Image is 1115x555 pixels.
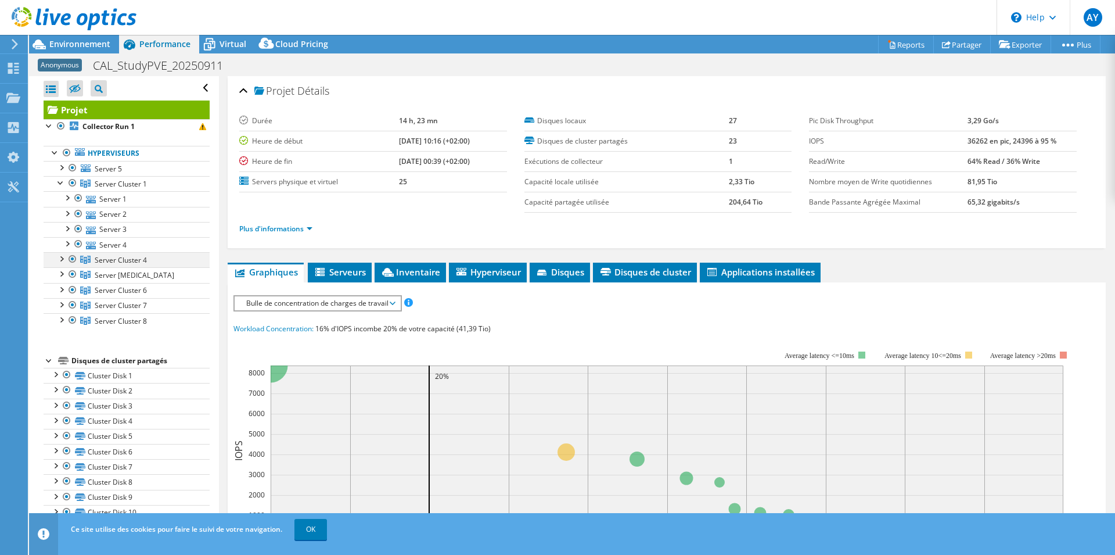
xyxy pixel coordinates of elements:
text: IOPS [232,441,245,461]
text: 4000 [249,449,265,459]
text: 1000 [249,510,265,520]
label: Disques locaux [524,115,729,127]
text: 8000 [249,368,265,378]
a: Cluster Disk 3 [44,399,210,414]
text: 7000 [249,388,265,398]
span: Applications installées [706,266,815,278]
b: 27 [729,116,737,126]
tspan: Average latency <=10ms [785,352,854,360]
span: Projet [254,85,294,97]
span: 16% d'IOPS incombe 20% de votre capacité (41,39 Tio) [315,324,491,334]
a: Server 3 [44,222,210,237]
b: 204,64 Tio [729,197,762,207]
a: Server Cluster 7 [44,298,210,313]
text: 6000 [249,409,265,418]
a: Cluster Disk 1 [44,368,210,383]
span: Disques [535,266,584,278]
a: Cluster Disk 2 [44,383,210,398]
a: Server 4 [44,237,210,252]
a: Plus [1051,35,1100,53]
span: Disques de cluster [599,266,691,278]
b: 3,29 Go/s [967,116,999,126]
b: 36262 en pic, 24396 à 95 % [967,136,1056,146]
a: Projet [44,101,210,119]
label: Heure de début [239,135,398,147]
b: 25 [399,177,407,187]
tspan: Average latency 10<=20ms [884,352,961,360]
span: Ce site utilise des cookies pour faire le suivi de votre navigation. [71,524,282,534]
a: Server 5 [44,161,210,176]
a: Reports [878,35,934,53]
span: Workload Concentration: [233,324,314,334]
b: 64% Read / 36% Write [967,156,1040,166]
span: Environnement [49,38,110,49]
span: Server Cluster 7 [95,300,147,310]
span: Graphiques [233,266,298,278]
label: Capacité partagée utilisée [524,196,729,208]
label: IOPS [809,135,967,147]
text: 3000 [249,470,265,479]
span: Server Cluster 1 [95,179,147,189]
label: Durée [239,115,398,127]
span: Server [MEDICAL_DATA] [95,270,174,280]
a: Cluster Disk 6 [44,444,210,459]
a: Server 2 [44,207,210,222]
label: Nombre moyen de Write quotidiennes [809,176,967,188]
span: Serveurs [314,266,366,278]
a: Exporter [990,35,1051,53]
span: Anonymous [38,59,82,71]
a: OK [294,519,327,540]
text: 20% [435,371,449,381]
span: Bulle de concentration de charges de travail [240,296,394,310]
span: AY [1084,8,1102,27]
label: Capacité locale utilisée [524,176,729,188]
label: Bande Passante Agrégée Maximal [809,196,967,208]
text: 5000 [249,429,265,439]
a: Cluster Disk 8 [44,474,210,489]
span: Détails [297,84,329,98]
b: 2,33 Tio [729,177,754,187]
b: 1 [729,156,733,166]
a: Server Cluster 5 [44,267,210,282]
div: Disques de cluster partagés [71,354,210,368]
text: 2000 [249,490,265,500]
a: Server Cluster 6 [44,283,210,298]
a: Cluster Disk 10 [44,505,210,520]
b: 14 h, 23 mn [399,116,438,126]
b: [DATE] 00:39 (+02:00) [399,156,470,166]
span: Server Cluster 8 [95,316,147,326]
a: Cluster Disk 9 [44,490,210,505]
b: 65,32 gigabits/s [967,197,1020,207]
label: Disques de cluster partagés [524,135,729,147]
a: Cluster Disk 5 [44,429,210,444]
label: Exécutions de collecteur [524,156,729,167]
label: Read/Write [809,156,967,167]
b: 81,95 Tio [967,177,997,187]
span: Server Cluster 4 [95,255,147,265]
b: [DATE] 10:16 (+02:00) [399,136,470,146]
a: Collector Run 1 [44,119,210,134]
a: Server 1 [44,191,210,206]
b: Collector Run 1 [82,121,135,131]
a: Server Cluster 1 [44,176,210,191]
a: Plus d'informations [239,224,312,234]
svg: \n [1011,12,1022,23]
span: Virtual [220,38,246,49]
a: Partager [933,35,991,53]
a: Hyperviseurs [44,146,210,161]
span: Hyperviseur [455,266,521,278]
b: 23 [729,136,737,146]
h1: CAL_StudyPVE_20250911 [88,59,241,72]
a: Server Cluster 4 [44,252,210,267]
label: Servers physique et virtuel [239,176,398,188]
label: Pic Disk Throughput [809,115,967,127]
a: Cluster Disk 4 [44,414,210,429]
span: Cloud Pricing [275,38,328,49]
a: Cluster Disk 7 [44,459,210,474]
text: Average latency >20ms [990,352,1056,360]
span: Server 5 [95,164,122,174]
span: Inventaire [380,266,440,278]
a: Server Cluster 8 [44,313,210,328]
label: Heure de fin [239,156,398,167]
span: Server Cluster 6 [95,285,147,295]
